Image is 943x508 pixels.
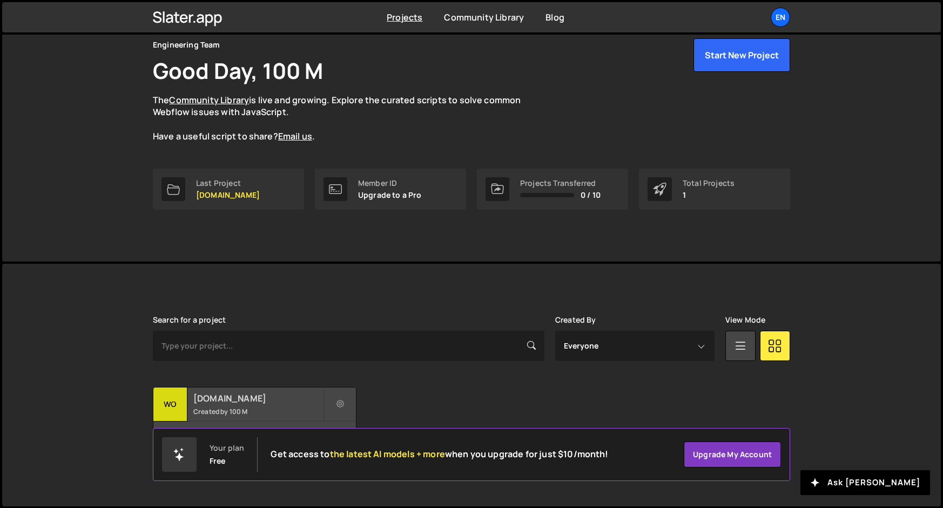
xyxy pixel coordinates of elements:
a: Community Library [169,94,249,106]
div: Projects Transferred [520,179,601,188]
h2: Get access to when you upgrade for just $10/month! [271,449,608,459]
label: Search for a project [153,316,226,324]
p: The is live and growing. Explore the curated scripts to solve common Webflow issues with JavaScri... [153,94,542,143]
div: Engineering Team [153,38,220,51]
a: Community Library [444,11,524,23]
label: View Mode [725,316,765,324]
a: Email us [278,130,312,142]
a: wo [DOMAIN_NAME] Created by 100 M 8 pages, last updated by 100 M [DATE] [153,387,356,454]
div: 8 pages, last updated by 100 M [DATE] [153,422,356,454]
div: Last Project [196,179,260,188]
p: Upgrade to a Pro [358,191,422,199]
button: Start New Project [693,38,790,72]
button: Ask [PERSON_NAME] [800,470,930,495]
span: the latest AI models + more [330,448,445,460]
a: En [771,8,790,27]
input: Type your project... [153,331,544,361]
div: Your plan [210,444,244,452]
a: Blog [545,11,564,23]
p: 1 [683,191,735,199]
a: Upgrade my account [684,442,781,467]
div: wo [153,387,187,422]
div: Member ID [358,179,422,188]
div: Free [210,457,226,465]
label: Created By [555,316,596,324]
a: Last Project [DOMAIN_NAME] [153,169,304,210]
div: Total Projects [683,179,735,188]
small: Created by 100 M [193,407,324,416]
h2: [DOMAIN_NAME] [193,392,324,404]
span: 0 / 10 [581,191,601,199]
a: Projects [387,11,422,23]
h1: Good Day, 100 M [153,56,323,85]
p: [DOMAIN_NAME] [196,191,260,199]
